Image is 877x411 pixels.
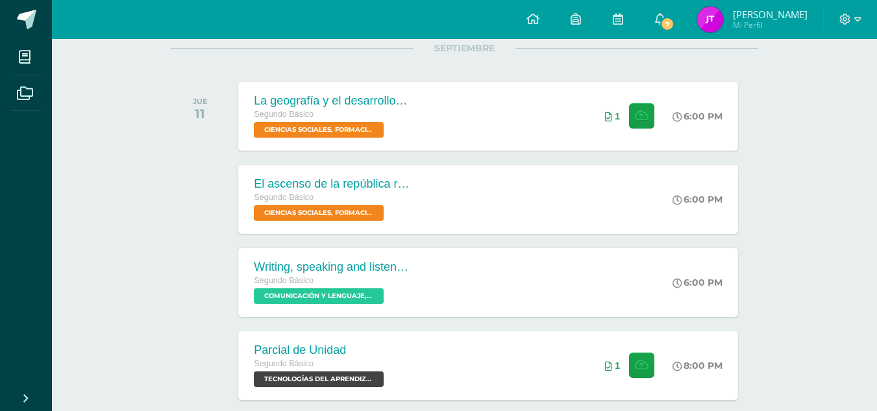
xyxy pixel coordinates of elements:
div: 8:00 PM [673,360,723,371]
span: Segundo Básico [254,110,314,119]
span: [PERSON_NAME] [733,8,808,21]
img: c643db50894789264debaf237c3de6f8.png [697,6,723,32]
span: Segundo Básico [254,276,314,285]
span: CIENCIAS SOCIALES, FORMACIÓN CIUDADANA E INTERCULTURALIDAD 'Sección B' [254,205,384,221]
div: JUE [193,97,208,106]
div: 11 [193,106,208,121]
div: 6:00 PM [673,193,723,205]
div: Parcial de Unidad [254,343,387,357]
span: Segundo Básico [254,193,314,202]
span: 1 [615,360,620,371]
span: COMUNICACIÓN Y LENGUAJE, IDIOMA EXTRANJERO 'Sección B' [254,288,384,304]
div: La geografía y el desarrollo inicial de [GEOGRAPHIC_DATA] [254,94,410,108]
span: SEPTIEMBRE [414,42,515,54]
div: Writing, speaking and listening. [254,260,410,274]
span: Segundo Básico [254,359,314,368]
div: Archivos entregados [605,360,620,371]
div: 6:00 PM [673,277,723,288]
span: CIENCIAS SOCIALES, FORMACIÓN CIUDADANA E INTERCULTURALIDAD 'Sección B' [254,122,384,138]
div: El ascenso de la república romana [254,177,410,191]
span: 1 [615,111,620,121]
span: Mi Perfil [733,19,808,31]
span: 7 [660,17,674,31]
div: 6:00 PM [673,110,723,122]
span: TECNOLOGÍAS DEL APRENDIZAJE Y LA COMUNICACIÓN 'Sección B' [254,371,384,387]
div: Archivos entregados [605,111,620,121]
